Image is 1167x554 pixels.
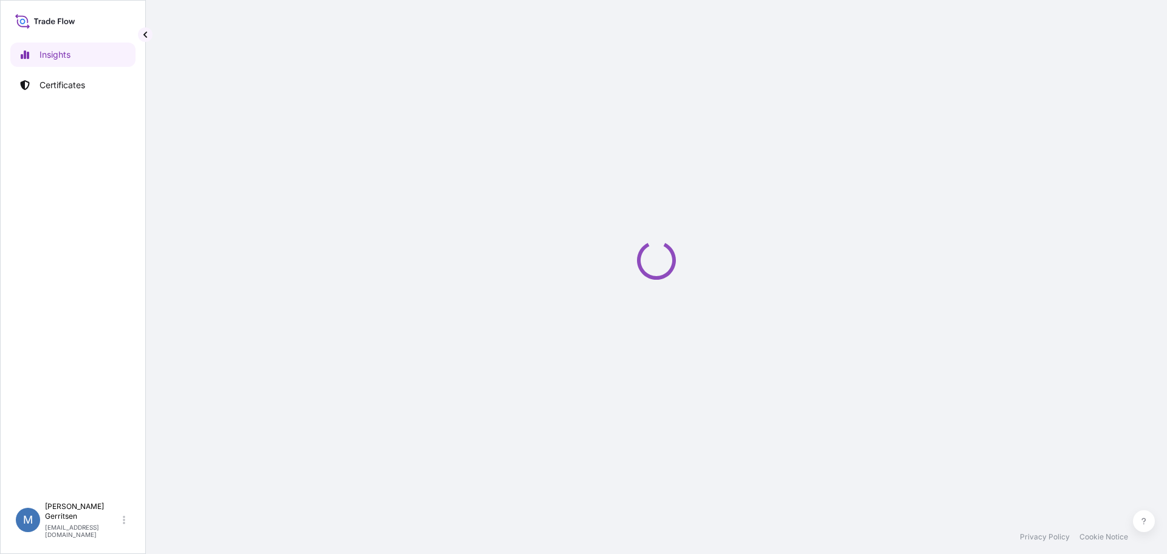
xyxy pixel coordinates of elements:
p: [PERSON_NAME] Gerritsen [45,502,120,521]
p: [EMAIL_ADDRESS][DOMAIN_NAME] [45,524,120,538]
a: Cookie Notice [1079,532,1128,542]
a: Privacy Policy [1020,532,1070,542]
a: Certificates [10,73,136,97]
p: Certificates [40,79,85,91]
span: M [23,514,33,526]
a: Insights [10,43,136,67]
p: Insights [40,49,71,61]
